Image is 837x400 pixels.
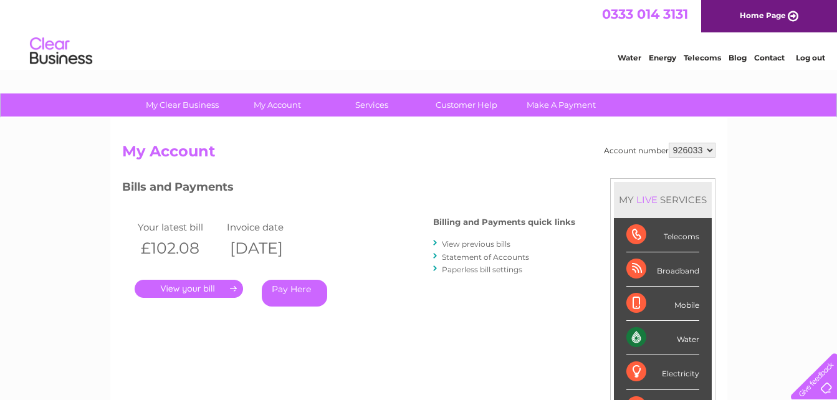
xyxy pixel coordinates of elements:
a: Blog [729,53,747,62]
td: Invoice date [224,219,313,236]
th: £102.08 [135,236,224,261]
h4: Billing and Payments quick links [433,217,575,227]
a: Pay Here [262,280,327,307]
a: View previous bills [442,239,510,249]
a: My Account [226,93,328,117]
a: Contact [754,53,785,62]
a: Energy [649,53,676,62]
div: LIVE [634,194,660,206]
div: Account number [604,143,715,158]
a: . [135,280,243,298]
img: logo.png [29,32,93,70]
div: Telecoms [626,218,699,252]
div: Clear Business is a trading name of Verastar Limited (registered in [GEOGRAPHIC_DATA] No. 3667643... [125,7,714,60]
a: My Clear Business [131,93,234,117]
h2: My Account [122,143,715,166]
a: Services [320,93,423,117]
td: Your latest bill [135,219,224,236]
a: Paperless bill settings [442,265,522,274]
div: Mobile [626,287,699,321]
a: Make A Payment [510,93,613,117]
a: Statement of Accounts [442,252,529,262]
div: Broadband [626,252,699,287]
a: 0333 014 3131 [602,6,688,22]
div: MY SERVICES [614,182,712,217]
th: [DATE] [224,236,313,261]
div: Electricity [626,355,699,389]
h3: Bills and Payments [122,178,575,200]
a: Log out [796,53,825,62]
a: Telecoms [684,53,721,62]
a: Customer Help [415,93,518,117]
div: Water [626,321,699,355]
a: Water [618,53,641,62]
